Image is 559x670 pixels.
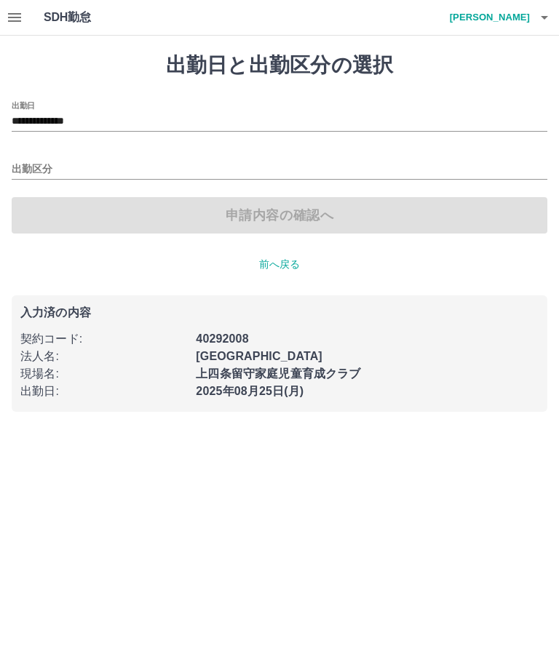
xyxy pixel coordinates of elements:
label: 出勤日 [12,100,35,111]
h1: 出勤日と出勤区分の選択 [12,53,547,78]
p: 現場名 : [20,365,187,383]
b: 2025年08月25日(月) [196,385,304,397]
p: 法人名 : [20,348,187,365]
p: 前へ戻る [12,257,547,272]
p: 入力済の内容 [20,307,539,319]
p: 契約コード : [20,330,187,348]
b: [GEOGRAPHIC_DATA] [196,350,322,362]
p: 出勤日 : [20,383,187,400]
b: 40292008 [196,332,248,345]
b: 上四条留守家庭児童育成クラブ [196,367,360,380]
